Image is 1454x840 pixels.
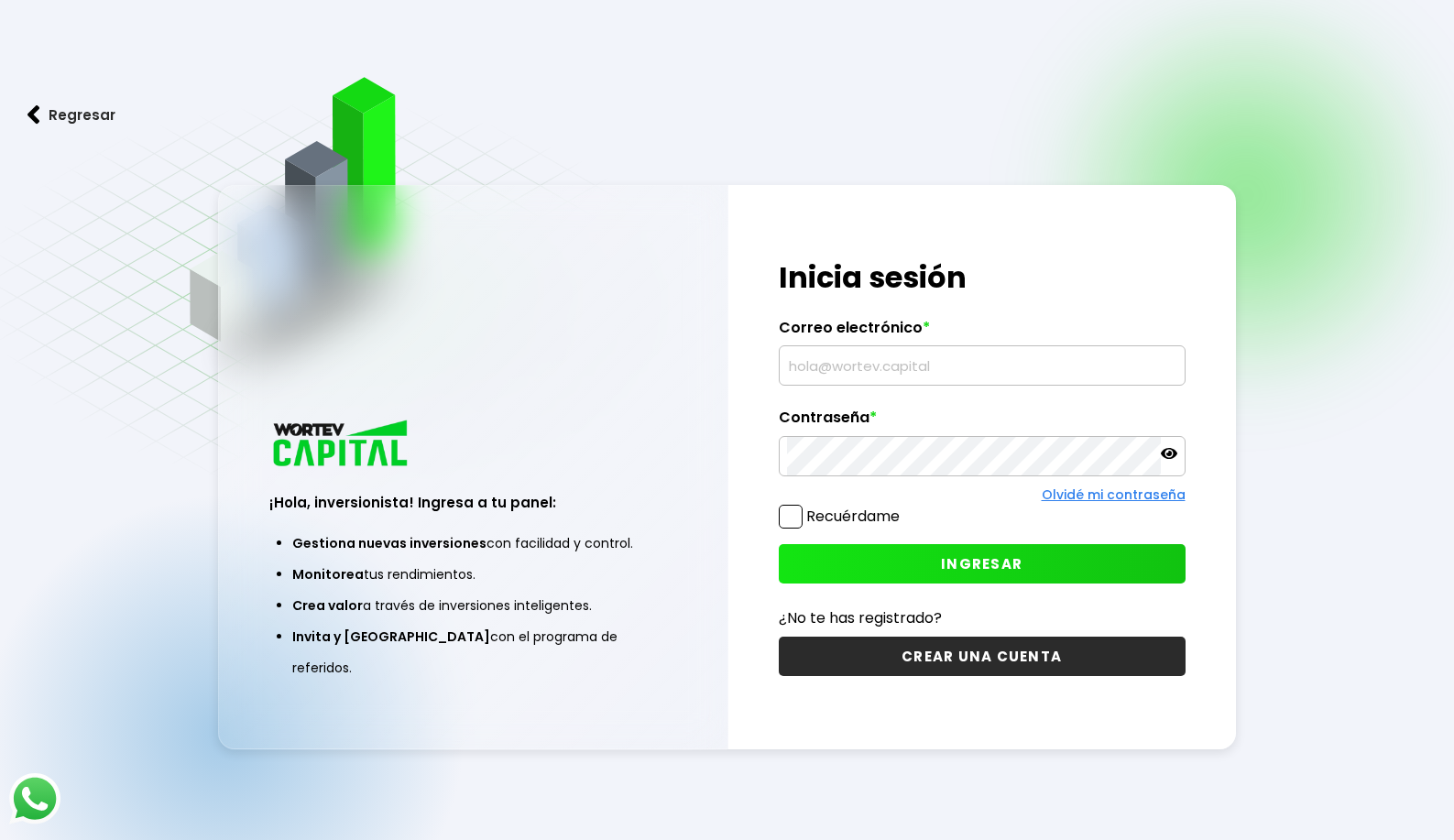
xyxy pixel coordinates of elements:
[9,773,60,824] img: logos_whatsapp-icon.242b2217.svg
[779,409,1186,436] label: Contraseña
[27,105,40,125] img: flecha izquierda
[292,559,653,590] li: tus rendimientos.
[292,621,653,683] li: con el programa de referidos.
[779,606,1186,629] p: ¿No te has registrado?
[779,319,1186,346] label: Correo electrónico
[779,256,1186,300] h1: Inicia sesión
[269,418,414,472] img: logo_wortev_capital
[941,554,1022,573] span: INGRESAR
[779,606,1186,676] a: ¿No te has registrado?CREAR UNA CUENTA
[779,544,1186,584] button: INGRESAR
[292,596,363,615] span: Crea valor
[269,492,676,513] h3: ¡Hola, inversionista! Ingresa a tu panel:
[292,565,364,584] span: Monitorea
[292,528,653,559] li: con facilidad y control.
[292,534,486,552] span: Gestiona nuevas inversiones
[1042,485,1186,504] a: Olvidé mi contraseña
[779,637,1186,676] button: CREAR UNA CUENTA
[806,506,900,527] label: Recuérdame
[787,346,1177,385] input: hola@wortev.capital
[292,627,490,646] span: Invita y [GEOGRAPHIC_DATA]
[292,590,653,621] li: a través de inversiones inteligentes.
